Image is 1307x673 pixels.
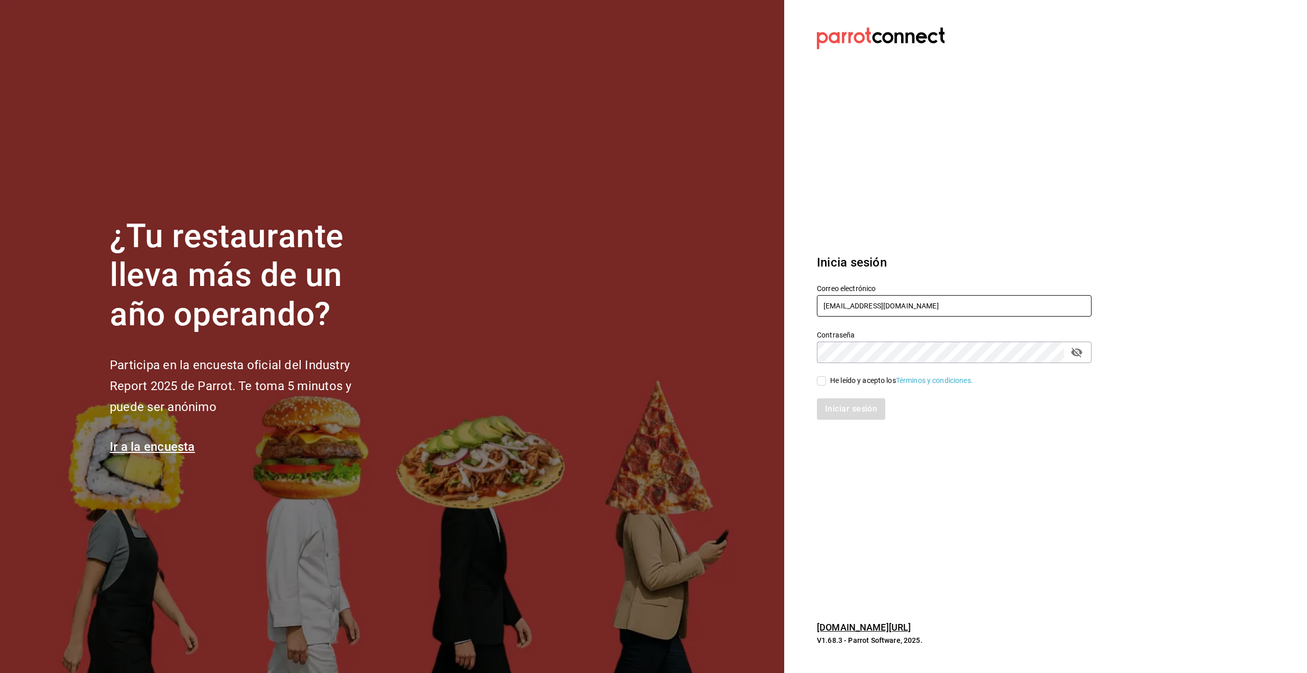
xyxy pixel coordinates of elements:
button: passwordField [1068,344,1085,361]
h2: Participa en la encuesta oficial del Industry Report 2025 de Parrot. Te toma 5 minutos y puede se... [110,355,385,417]
h3: Inicia sesión [817,253,1092,272]
a: [DOMAIN_NAME][URL] [817,622,911,633]
label: Correo electrónico [817,284,1092,292]
a: Términos y condiciones. [896,376,973,384]
div: He leído y acepto los [830,375,973,386]
p: V1.68.3 - Parrot Software, 2025. [817,635,1092,645]
a: Ir a la encuesta [110,440,195,454]
h1: ¿Tu restaurante lleva más de un año operando? [110,217,385,334]
label: Contraseña [817,331,1092,338]
input: Ingresa tu correo electrónico [817,295,1092,317]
